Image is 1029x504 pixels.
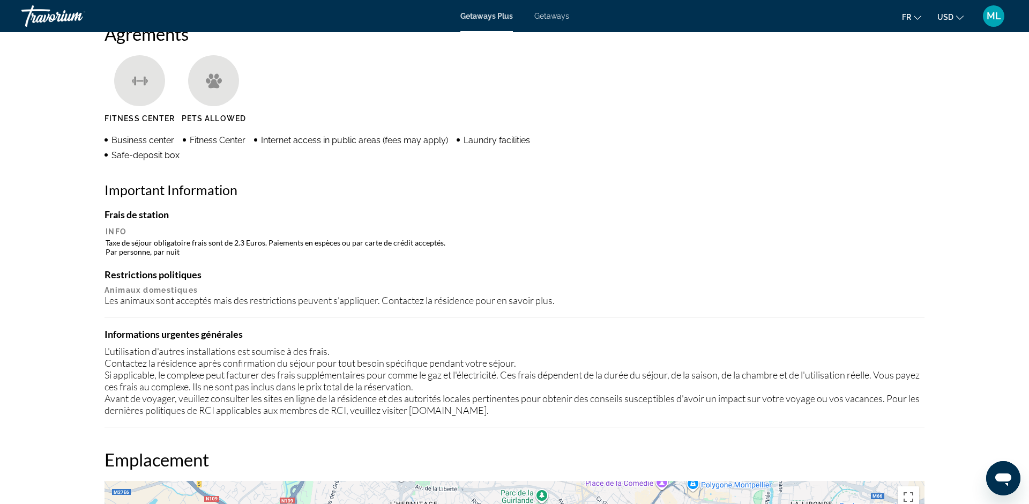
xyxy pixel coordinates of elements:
div: L'utilisation d'autres installations est soumise à des frais. Contactez la résidence après confir... [105,345,924,416]
h2: Important Information [105,182,924,198]
button: User Menu [980,5,1008,27]
span: Laundry facilities [464,135,530,145]
a: Getaways Plus [460,12,513,20]
h4: Restrictions politiques [105,269,924,280]
th: Info [106,227,923,236]
span: ML [987,11,1001,21]
h4: Informations urgentes générales [105,328,924,340]
a: Travorium [21,2,129,30]
span: Safe-deposit box [111,150,180,160]
td: Taxe de séjour obligatoire frais sont de 2.3 Euros. Paiements en espèces ou par carte de crédit a... [106,238,923,257]
span: Business center [111,135,174,145]
a: Getaways [534,12,569,20]
span: Fitness Center [190,135,245,145]
span: Pets Allowed [182,114,246,123]
button: Change currency [937,9,964,25]
p: Animaux domestiques [105,286,924,294]
h2: Agréments [105,23,924,45]
div: Les animaux sont acceptés mais des restrictions peuvent s'appliquer. Contactez la résidence pour ... [105,294,924,306]
button: Change language [902,9,921,25]
span: Fitness Center [105,114,175,123]
h2: Emplacement [105,449,924,470]
span: Internet access in public areas (fees may apply) [261,135,448,145]
span: fr [902,13,911,21]
h4: Frais de station [105,209,924,220]
iframe: Bouton de lancement de la fenêtre de messagerie [986,461,1020,495]
span: USD [937,13,953,21]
